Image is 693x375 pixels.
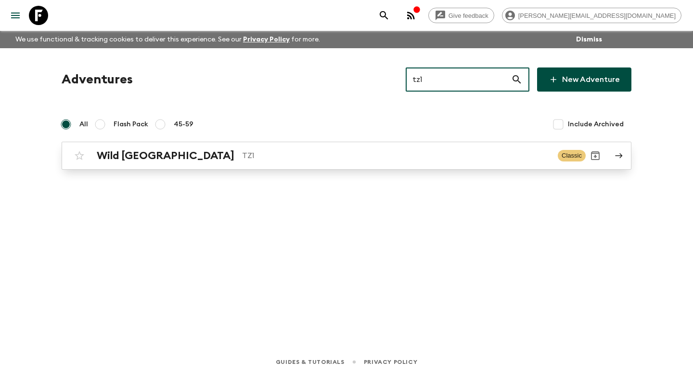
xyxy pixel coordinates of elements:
h1: Adventures [62,70,133,89]
p: TZ1 [242,150,550,161]
span: Classic [558,150,586,161]
button: menu [6,6,25,25]
div: [PERSON_NAME][EMAIL_ADDRESS][DOMAIN_NAME] [502,8,681,23]
span: All [79,120,88,129]
a: Privacy Policy [364,357,417,367]
button: Dismiss [574,33,604,46]
span: Give feedback [443,12,494,19]
button: Archive [586,146,605,165]
button: search adventures [374,6,394,25]
span: 45-59 [174,120,193,129]
a: Guides & Tutorials [276,357,345,367]
h2: Wild [GEOGRAPHIC_DATA] [97,149,234,162]
span: Flash Pack [114,120,148,129]
a: Give feedback [428,8,494,23]
a: Wild [GEOGRAPHIC_DATA]TZ1ClassicArchive [62,142,631,170]
span: Include Archived [568,120,624,129]
span: [PERSON_NAME][EMAIL_ADDRESS][DOMAIN_NAME] [513,12,681,19]
p: We use functional & tracking cookies to deliver this experience. See our for more. [12,31,324,48]
a: New Adventure [537,67,631,92]
input: e.g. AR1, Argentina [406,66,511,93]
a: Privacy Policy [243,36,290,43]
